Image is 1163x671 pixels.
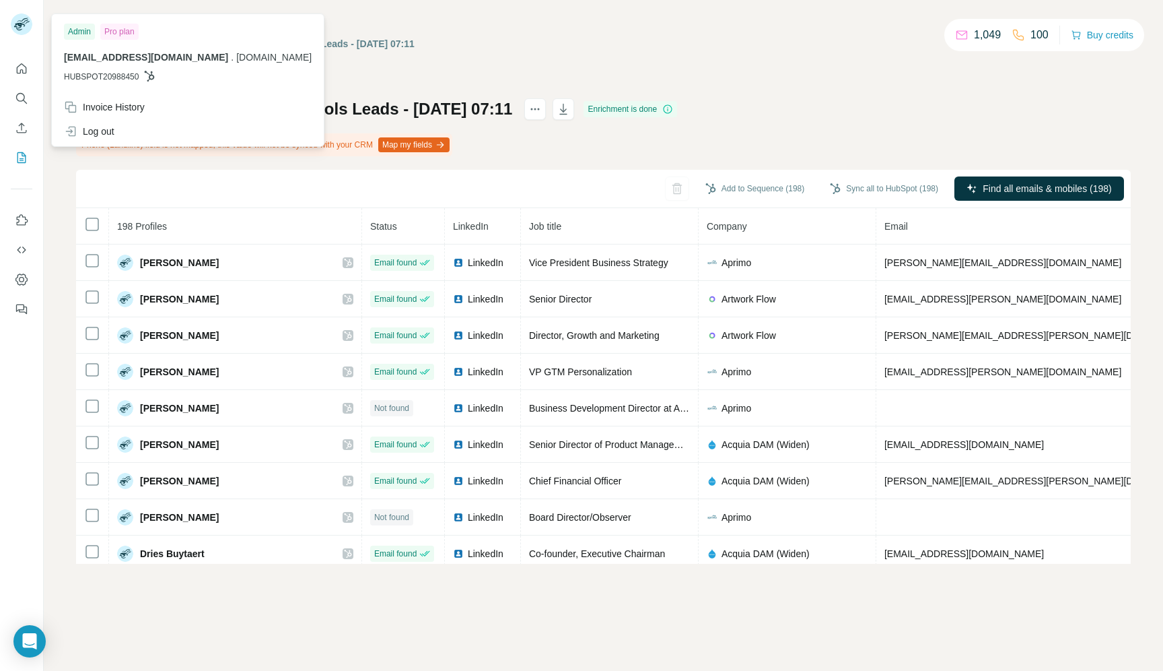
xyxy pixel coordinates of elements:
img: company-logo [707,403,717,414]
span: LinkedIn [468,547,503,561]
button: Map my fields [378,137,450,152]
button: Sync all to HubSpot (198) [820,179,948,199]
span: LinkedIn [468,329,503,342]
span: 198 Profiles [117,221,167,232]
span: Status [370,221,397,232]
span: Email found [374,293,417,305]
span: Company [707,221,747,232]
span: Acquia DAM (Widen) [721,474,810,488]
div: Log out [64,125,114,138]
span: Acquia DAM (Widen) [721,547,810,561]
span: Acquia DAM (Widen) [721,438,810,451]
img: LinkedIn logo [453,439,464,450]
img: company-logo [707,548,717,559]
img: company-logo [707,439,717,450]
span: [PERSON_NAME] [140,292,219,306]
span: [EMAIL_ADDRESS][DOMAIN_NAME] [884,548,1044,559]
span: Director, Growth and Marketing [529,330,660,341]
span: [EMAIL_ADDRESS][DOMAIN_NAME] [884,439,1044,450]
span: Board Director/Observer [529,512,631,523]
span: [PERSON_NAME] [140,438,219,451]
button: My lists [11,146,32,170]
span: Chief Financial Officer [529,476,621,486]
span: [PERSON_NAME][EMAIL_ADDRESS][DOMAIN_NAME] [884,257,1121,268]
span: Aprimo [721,511,751,524]
button: Find all emails & mobiles (198) [954,177,1124,201]
span: LinkedIn [453,221,489,232]
div: Pro plan [100,24,139,40]
span: Email found [374,439,417,451]
img: LinkedIn logo [453,512,464,523]
img: LinkedIn logo [453,548,464,559]
span: [EMAIL_ADDRESS][DOMAIN_NAME] [64,52,228,63]
img: Avatar [117,327,133,344]
button: Use Surfe API [11,238,32,262]
span: [EMAIL_ADDRESS][PERSON_NAME][DOMAIN_NAME] [884,294,1121,305]
button: Use Surfe on LinkedIn [11,208,32,232]
span: Aprimo [721,365,751,379]
button: Buy credits [1071,26,1133,44]
img: Avatar [117,364,133,380]
span: Co-founder, Executive Chairman [529,548,665,559]
span: HUBSPOT20988450 [64,71,139,83]
img: LinkedIn logo [453,330,464,341]
div: Enrichment is done [584,101,677,117]
span: Artwork Flow [721,292,776,306]
img: Avatar [117,400,133,416]
span: LinkedIn [468,365,503,379]
img: Avatar [117,291,133,307]
span: Senior Director [529,294,592,305]
span: . [231,52,234,63]
span: LinkedIn [468,511,503,524]
span: Email found [374,475,417,487]
div: Admin [64,24,95,40]
span: Aprimo [721,256,751,269]
span: [PERSON_NAME] [140,402,219,415]
span: Vice President Business Strategy [529,257,668,268]
button: Quick start [11,57,32,81]
img: Avatar [11,13,32,35]
span: Artwork Flow [721,329,776,342]
img: company-logo [707,257,717,268]
span: Email found [374,257,417,269]
span: VP GTM Personalization [529,366,632,377]
div: Invoice History [64,100,145,114]
span: [PERSON_NAME] [140,329,219,342]
img: company-logo [707,330,717,341]
img: Avatar [117,473,133,489]
button: Search [11,86,32,110]
button: Feedback [11,297,32,321]
img: company-logo [707,476,717,486]
p: 100 [1030,27,1049,43]
span: Job title [529,221,561,232]
span: [DOMAIN_NAME] [236,52,312,63]
img: Avatar [117,437,133,453]
span: Email found [374,548,417,560]
span: LinkedIn [468,474,503,488]
span: Dries Buytaert [140,547,205,561]
img: company-logo [707,512,717,523]
span: Senior Director of Product Management [529,439,695,450]
img: Avatar [117,255,133,271]
span: Not found [374,402,409,414]
div: Open Intercom Messenger [13,625,46,658]
button: Dashboard [11,267,32,292]
span: LinkedIn [468,256,503,269]
span: [PERSON_NAME] [140,474,219,488]
img: company-logo [707,294,717,305]
img: company-logo [707,366,717,377]
span: Email found [374,329,417,342]
img: LinkedIn logo [453,403,464,414]
span: Email [884,221,908,232]
span: [PERSON_NAME] [140,256,219,269]
span: [PERSON_NAME] [140,365,219,379]
button: Enrich CSV [11,116,32,140]
span: LinkedIn [468,438,503,451]
button: Add to Sequence (198) [696,179,814,199]
span: Business Development Director at Aprimo [529,403,703,414]
img: LinkedIn logo [453,366,464,377]
span: Aprimo [721,402,751,415]
span: LinkedIn [468,402,503,415]
span: Email found [374,366,417,378]
img: LinkedIn logo [453,294,464,305]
